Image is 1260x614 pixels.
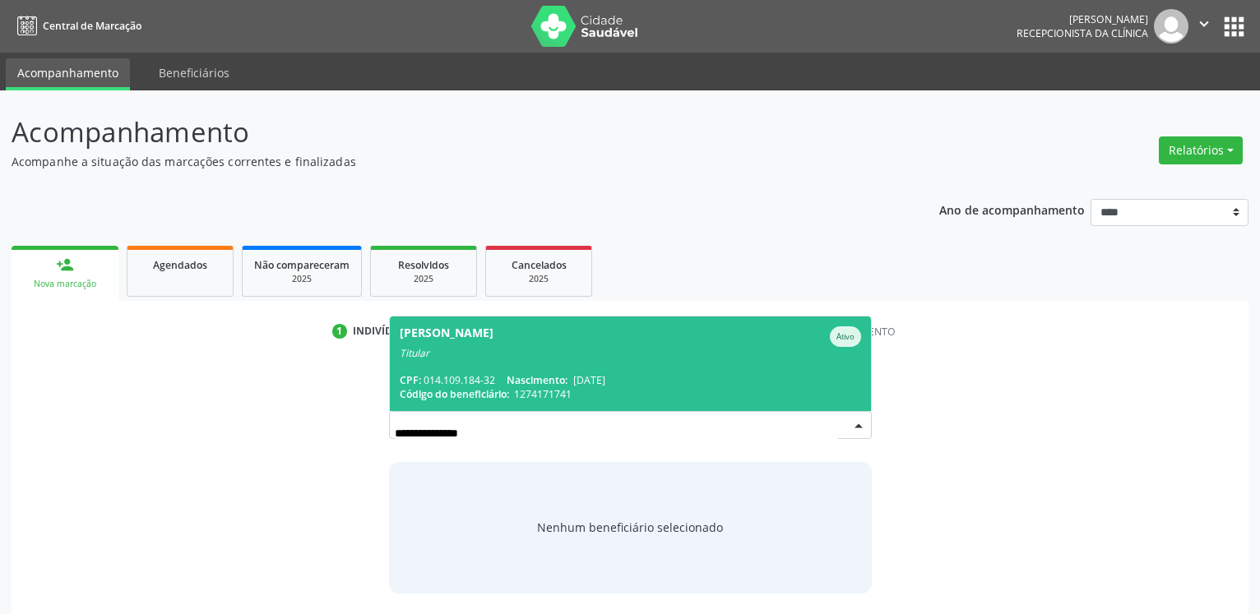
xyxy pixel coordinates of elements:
[400,326,493,347] div: [PERSON_NAME]
[254,273,350,285] div: 2025
[254,258,350,272] span: Não compareceram
[147,58,241,87] a: Beneficiários
[6,58,130,90] a: Acompanhamento
[400,387,509,401] span: Código do beneficiário:
[400,373,861,387] div: 014.109.184-32
[12,12,141,39] a: Central de Marcação
[332,324,347,339] div: 1
[1017,12,1148,26] div: [PERSON_NAME]
[398,258,449,272] span: Resolvidos
[353,324,408,339] div: Indivíduo
[507,373,567,387] span: Nascimento:
[1220,12,1248,41] button: apps
[537,519,723,536] span: Nenhum beneficiário selecionado
[12,112,878,153] p: Acompanhamento
[400,347,861,360] div: Titular
[43,19,141,33] span: Central de Marcação
[573,373,605,387] span: [DATE]
[1017,26,1148,40] span: Recepcionista da clínica
[12,153,878,170] p: Acompanhe a situação das marcações correntes e finalizadas
[1159,136,1243,164] button: Relatórios
[153,258,207,272] span: Agendados
[1188,9,1220,44] button: 
[1195,15,1213,33] i: 
[939,199,1085,219] p: Ano de acompanhamento
[836,331,855,342] small: Ativo
[1154,9,1188,44] img: img
[382,273,465,285] div: 2025
[23,278,107,290] div: Nova marcação
[400,373,421,387] span: CPF:
[512,258,567,272] span: Cancelados
[498,273,580,285] div: 2025
[56,256,74,274] div: person_add
[514,387,572,401] span: 1274171741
